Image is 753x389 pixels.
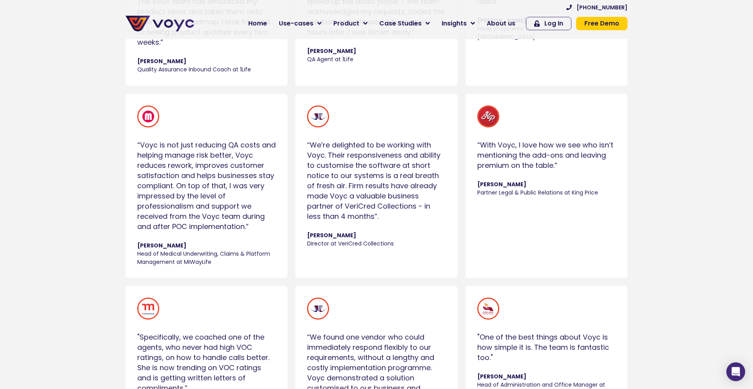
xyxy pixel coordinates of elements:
span: Director at VeriCred Collections [307,240,446,248]
span: Quality Assurance Inbound Coach at 1Life [137,66,276,74]
a: Insights [436,16,481,31]
div: Slides [477,105,616,197]
span: Free Demo [584,20,619,27]
span: Head of Medical Underwriting, Claims & Platform Management at MiWayLife [137,250,276,266]
div: "One of the best things about Voyc is how simple it is. The team is fantastic too." [477,333,616,363]
div: “Voyc is not just reducing QA costs and helping manage risk better, Voyc reduces rework, improves... [137,140,276,232]
span: Product [333,19,359,28]
span: QA Agent at 1Life [307,56,446,64]
img: voyc-full-logo [125,16,194,31]
img: Johann Olivier [307,105,329,127]
span: [PERSON_NAME] [477,373,616,381]
span: [PERSON_NAME] [137,58,276,66]
img: Esther Nkosi [137,298,159,320]
img: Felicity Vanderwesthuizen [477,298,499,320]
span: Partner Legal & Public Relations at King Price [477,189,616,197]
span: [PERSON_NAME] [137,242,276,250]
img: Castro Zingisile [137,105,159,127]
a: Product [327,16,373,31]
span: About us [487,19,515,28]
img: Wynand Olivier [477,105,499,127]
span: [PERSON_NAME] [307,231,446,240]
span: Use-cases [279,19,313,28]
div: Open Intercom Messenger [726,362,745,381]
a: Use-cases [273,16,327,31]
div: Slides [137,105,276,266]
img: Johann Olivier [307,298,329,320]
span: [PHONE_NUMBER] [577,5,627,10]
span: Log In [544,20,563,27]
span: Insights [442,19,467,28]
span: Case Studies [379,19,422,28]
a: About us [481,16,521,31]
span: [PERSON_NAME] [307,47,446,56]
a: [PHONE_NUMBER] [566,5,627,10]
div: Slides [307,105,446,248]
a: Log In [526,17,571,30]
a: Case Studies [373,16,436,31]
a: Free Demo [576,17,627,30]
span: [PERSON_NAME] [477,180,616,189]
div: “We’re delighted to be working with Voyc. Their responsiveness and ability to customise the softw... [307,140,446,222]
a: Home [242,16,273,31]
span: Home [248,19,267,28]
div: “With Voyc, I love how we see who isn’t mentioning the add-ons and leaving premium on the table.” [477,140,616,171]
